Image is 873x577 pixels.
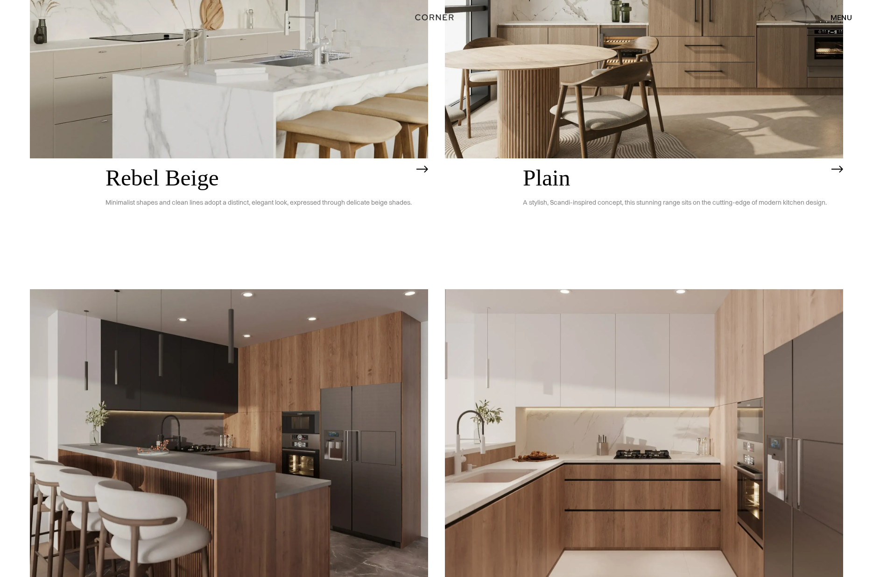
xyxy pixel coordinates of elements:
p: Minimalist shapes and clean lines adopt a distinct, elegant look, expressed through delicate beig... [106,191,412,214]
div: menu [821,9,852,25]
p: A stylish, Scandi-inspired concept, this stunning range sits on the cutting-edge of modern kitche... [523,191,827,214]
a: home [393,11,479,23]
h2: Plain [523,165,827,191]
h2: Rebel Beige [106,165,412,191]
div: menu [831,14,852,21]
